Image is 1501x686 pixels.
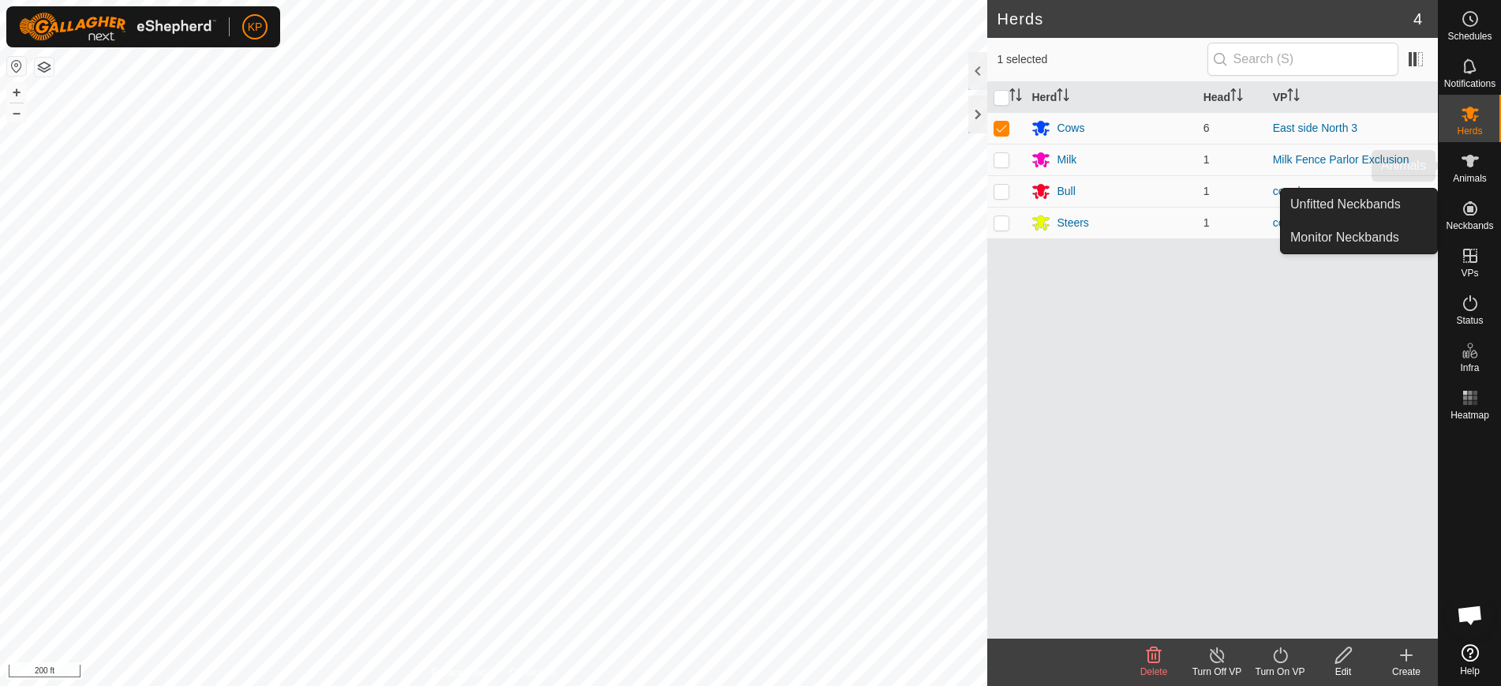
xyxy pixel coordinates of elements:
div: Milk [1057,152,1076,168]
th: Herd [1025,82,1196,113]
div: Bull [1057,183,1075,200]
button: – [7,103,26,122]
th: Head [1197,82,1267,113]
div: Turn Off VP [1185,665,1248,679]
p-sorticon: Activate to sort [1230,91,1243,103]
a: Privacy Policy [432,665,491,680]
p-sorticon: Activate to sort [1057,91,1069,103]
p-sorticon: Activate to sort [1287,91,1300,103]
span: 1 [1203,153,1210,166]
a: East side North 3 [1273,122,1357,134]
span: Neckbands [1446,221,1493,231]
span: Delete [1140,666,1168,677]
span: KP [248,19,263,36]
span: 1 [1203,216,1210,229]
span: VPs [1461,268,1478,278]
button: Reset Map [7,57,26,76]
span: 6 [1203,122,1210,134]
span: Animals [1453,174,1487,183]
a: Help [1439,638,1501,682]
span: 1 [1203,185,1210,197]
div: Create [1375,665,1438,679]
span: Help [1460,666,1480,676]
button: + [7,83,26,102]
span: 1 selected [997,51,1207,68]
span: Status [1456,316,1483,325]
a: Milk Fence Parlor Exclusion [1273,153,1409,166]
span: Herds [1457,126,1482,136]
a: corral [1273,185,1301,197]
div: Open chat [1447,591,1494,639]
a: corral [1273,216,1301,229]
div: Steers [1057,215,1088,231]
img: Gallagher Logo [19,13,216,41]
div: Turn On VP [1248,665,1312,679]
span: Unfitted Neckbands [1290,195,1401,214]
h2: Herds [997,9,1413,28]
span: Notifications [1444,79,1495,88]
span: Monitor Neckbands [1290,228,1399,247]
span: Heatmap [1450,410,1489,420]
span: 4 [1413,7,1422,31]
p-sorticon: Activate to sort [1009,91,1022,103]
div: Edit [1312,665,1375,679]
input: Search (S) [1207,43,1398,76]
div: Cows [1057,120,1084,137]
a: Monitor Neckbands [1281,222,1437,253]
a: Unfitted Neckbands [1281,189,1437,220]
th: VP [1267,82,1438,113]
a: Contact Us [509,665,556,680]
button: Map Layers [35,58,54,77]
span: Schedules [1447,32,1492,41]
span: Infra [1460,363,1479,373]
